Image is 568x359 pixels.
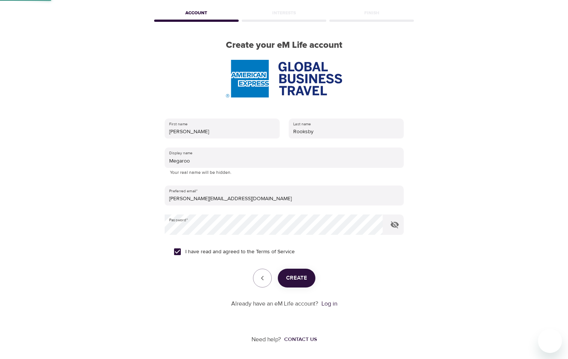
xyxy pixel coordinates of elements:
[256,248,295,256] a: Terms of Service
[226,60,342,97] img: AmEx%20GBT%20logo.png
[153,40,416,51] h2: Create your eM Life account
[278,269,315,288] button: Create
[284,336,317,343] div: Contact us
[185,248,295,256] span: I have read and agreed to the
[286,273,307,283] span: Create
[231,300,318,308] p: Already have an eM Life account?
[170,169,398,176] p: Your real name will be hidden.
[281,336,317,343] a: Contact us
[538,329,562,353] iframe: Button to launch messaging window
[321,300,337,307] a: Log in
[251,335,281,344] p: Need help?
